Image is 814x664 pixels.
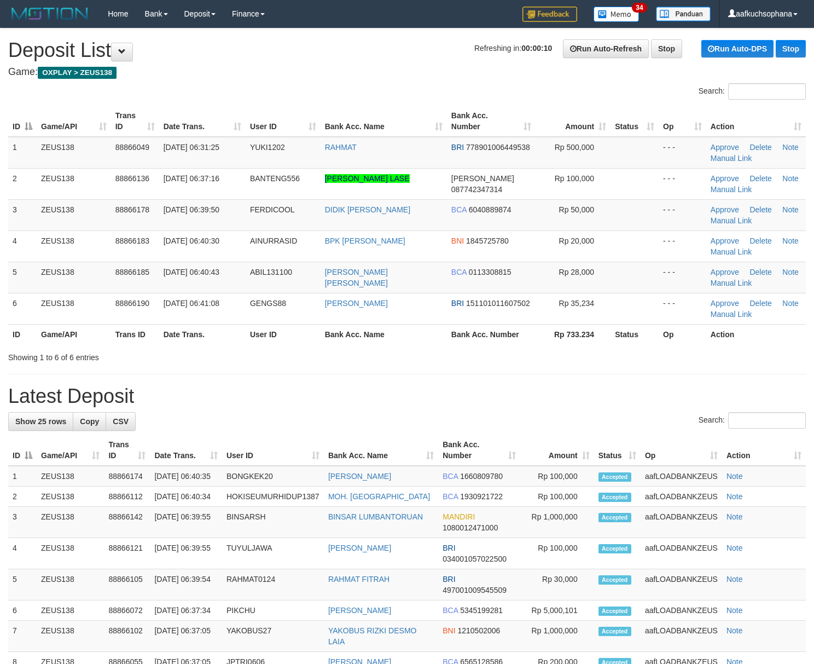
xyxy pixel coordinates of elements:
span: [DATE] 06:37:16 [164,174,219,183]
td: - - - [659,137,706,169]
span: BCA [443,606,458,615]
span: Rp 100,000 [555,174,594,183]
div: Showing 1 to 6 of 6 entries [8,348,331,363]
a: RAHMAT FITRAH [328,575,389,584]
span: 88866049 [115,143,149,152]
td: 5 [8,262,37,293]
th: Game/API [37,324,111,344]
td: 2 [8,168,37,199]
span: AINURRASID [250,236,297,245]
a: DIDIK [PERSON_NAME] [325,205,410,214]
td: Rp 1,000,000 [520,507,594,538]
span: Copy 151101011607502 to clipboard [466,299,530,308]
span: BRI [443,544,455,552]
th: ID: activate to sort column descending [8,106,37,137]
img: Button%20Memo.svg [594,7,639,22]
span: Accepted [598,472,631,482]
th: Date Trans. [159,324,246,344]
strong: 00:00:10 [521,44,552,53]
th: Action: activate to sort column ascending [706,106,806,137]
td: ZEUS138 [37,199,111,230]
span: Accepted [598,493,631,502]
a: YAKOBUS RIZKI DESMO LAIA [328,626,417,646]
span: 88866185 [115,268,149,276]
a: Manual Link [711,216,752,225]
h1: Deposit List [8,39,806,61]
td: 3 [8,507,37,538]
a: [PERSON_NAME] [325,299,388,308]
a: RAHMAT [325,143,357,152]
td: 2 [8,487,37,507]
span: YUKI1202 [250,143,285,152]
td: 88866174 [104,466,150,487]
span: [PERSON_NAME] [451,174,514,183]
img: panduan.png [656,7,711,21]
td: 88866072 [104,601,150,621]
span: BCA [451,205,467,214]
input: Search: [728,83,806,100]
td: aafLOADBANKZEUS [641,569,722,601]
span: Show 25 rows [15,417,66,426]
td: - - - [659,293,706,324]
td: ZEUS138 [37,569,104,601]
img: MOTION_logo.png [8,5,91,22]
span: [DATE] 06:39:50 [164,205,219,214]
td: ZEUS138 [37,507,104,538]
th: Bank Acc. Number: activate to sort column ascending [447,106,536,137]
a: Manual Link [711,247,752,256]
span: Copy [80,417,99,426]
td: Rp 5,000,101 [520,601,594,621]
a: Note [782,236,799,245]
span: Copy 497001009545509 to clipboard [443,586,507,594]
th: Status [610,324,659,344]
td: YAKOBUS27 [222,621,324,652]
span: Copy 1080012471000 to clipboard [443,523,498,532]
td: BONGKEK20 [222,466,324,487]
th: Bank Acc. Name: activate to sort column ascending [321,106,447,137]
span: Refreshing in: [474,44,552,53]
a: Note [726,512,743,521]
td: ZEUS138 [37,466,104,487]
th: Action [706,324,806,344]
span: Copy 1210502006 to clipboard [457,626,500,635]
td: [DATE] 06:39:54 [150,569,222,601]
a: Note [726,626,743,635]
span: Accepted [598,627,631,636]
th: ID [8,324,37,344]
td: [DATE] 06:40:34 [150,487,222,507]
span: Copy 0113308815 to clipboard [469,268,511,276]
a: Note [782,299,799,308]
a: BINSAR LUMBANTORUAN [328,512,423,521]
td: Rp 1,000,000 [520,621,594,652]
th: Status: activate to sort column ascending [610,106,659,137]
span: BRI [443,575,455,584]
td: 6 [8,601,37,621]
td: Rp 30,000 [520,569,594,601]
a: Note [782,268,799,276]
td: - - - [659,168,706,199]
span: 34 [632,3,647,13]
a: Approve [711,143,739,152]
span: 88866190 [115,299,149,308]
th: Action: activate to sort column ascending [722,435,806,466]
a: [PERSON_NAME] LASE [325,174,410,183]
td: Rp 100,000 [520,466,594,487]
td: ZEUS138 [37,137,111,169]
span: Copy 087742347314 to clipboard [451,185,502,194]
th: Trans ID: activate to sort column ascending [111,106,159,137]
th: Op: activate to sort column ascending [641,435,722,466]
span: ABIL131100 [250,268,292,276]
td: 1 [8,137,37,169]
span: Accepted [598,607,631,616]
td: HOKISEUMURHIDUP1387 [222,487,324,507]
span: Copy 5345199281 to clipboard [460,606,503,615]
td: Rp 100,000 [520,487,594,507]
span: Accepted [598,544,631,553]
td: 5 [8,569,37,601]
span: [DATE] 06:41:08 [164,299,219,308]
td: 6 [8,293,37,324]
span: 88866136 [115,174,149,183]
th: Date Trans.: activate to sort column ascending [159,106,246,137]
td: PIKCHU [222,601,324,621]
span: MANDIRI [443,512,475,521]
